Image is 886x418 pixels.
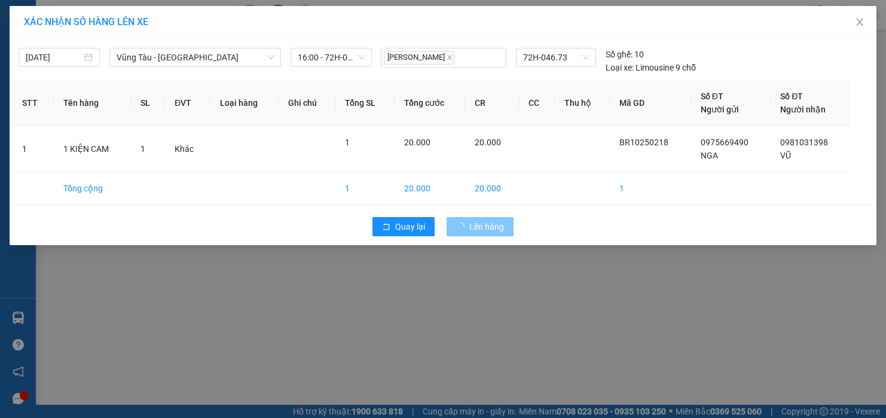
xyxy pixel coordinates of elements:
[395,80,465,126] th: Tổng cước
[54,172,131,205] td: Tổng cộng
[606,61,634,74] span: Loại xe:
[404,138,430,147] span: 20.000
[475,138,501,147] span: 20.000
[395,220,425,233] span: Quay lại
[279,80,335,126] th: Ghi chú
[465,80,520,126] th: CR
[606,61,696,74] div: Limousine 9 chỗ
[780,138,828,147] span: 0981031398
[610,172,691,205] td: 1
[384,51,454,65] span: [PERSON_NAME]
[10,10,106,53] div: VP 36 [PERSON_NAME] - Bà Rịa
[395,172,465,205] td: 20.000
[114,11,143,24] span: Nhận:
[54,126,131,172] td: 1 KIỆN CAM
[465,172,520,205] td: 20.000
[619,138,668,147] span: BR10250218
[114,10,210,53] div: VP 184 [PERSON_NAME] - HCM
[855,17,864,27] span: close
[24,16,148,28] span: XÁC NHẬN SỐ HÀNG LÊN XE
[10,11,29,24] span: Gửi:
[26,51,82,64] input: 15/10/2025
[456,222,469,231] span: loading
[606,48,633,61] span: Số ghế:
[117,48,274,66] span: Vũng Tàu - Sân Bay
[10,68,106,84] div: 0975669490
[298,48,365,66] span: 16:00 - 72H-046.73
[701,91,723,101] span: Số ĐT
[555,80,610,126] th: Thu hộ
[372,217,435,236] button: rollbackQuay lại
[165,126,210,172] td: Khác
[114,53,210,68] div: VŨ
[131,80,165,126] th: SL
[114,68,210,84] div: 0981031398
[335,80,395,126] th: Tổng SL
[447,54,453,60] span: close
[335,172,395,205] td: 1
[701,105,739,114] span: Người gửi
[780,91,803,101] span: Số ĐT
[519,80,555,126] th: CC
[132,84,177,105] span: VPSG
[13,80,54,126] th: STT
[780,151,791,160] span: VŨ
[843,6,876,39] button: Close
[165,80,210,126] th: ĐVT
[10,53,106,68] div: NGA
[382,222,390,232] span: rollback
[54,80,131,126] th: Tên hàng
[345,138,350,147] span: 1
[780,105,826,114] span: Người nhận
[610,80,691,126] th: Mã GD
[13,126,54,172] td: 1
[210,80,278,126] th: Loại hàng
[701,138,748,147] span: 0975669490
[140,144,145,154] span: 1
[447,217,514,236] button: Lên hàng
[606,48,644,61] div: 10
[469,220,504,233] span: Lên hàng
[523,48,589,66] span: 72H-046.73
[267,54,274,61] span: down
[701,151,718,160] span: NGA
